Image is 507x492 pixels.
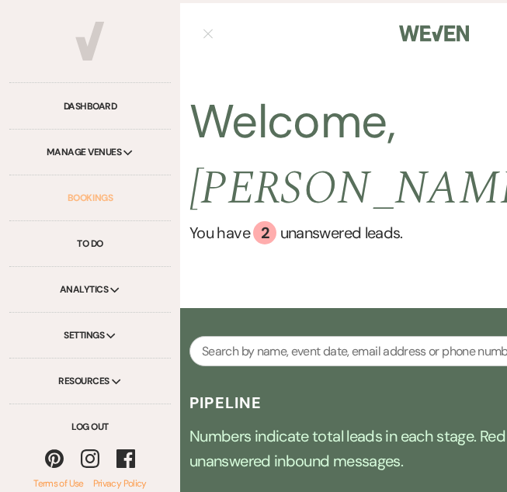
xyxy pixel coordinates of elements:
[399,17,469,50] img: Weven Logo
[33,477,83,490] a: Terms of Use
[253,221,276,244] div: 2
[9,84,171,130] a: Dashboard
[9,130,171,175] div: Manage Venues
[189,392,262,414] h3: Pipeline
[9,221,171,267] a: To Do
[9,359,171,404] div: Resources
[9,404,171,449] a: Log Out
[84,477,147,490] a: Privacy Policy
[9,267,171,313] div: Analytics
[9,313,171,359] div: Settings
[9,175,171,221] a: Bookings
